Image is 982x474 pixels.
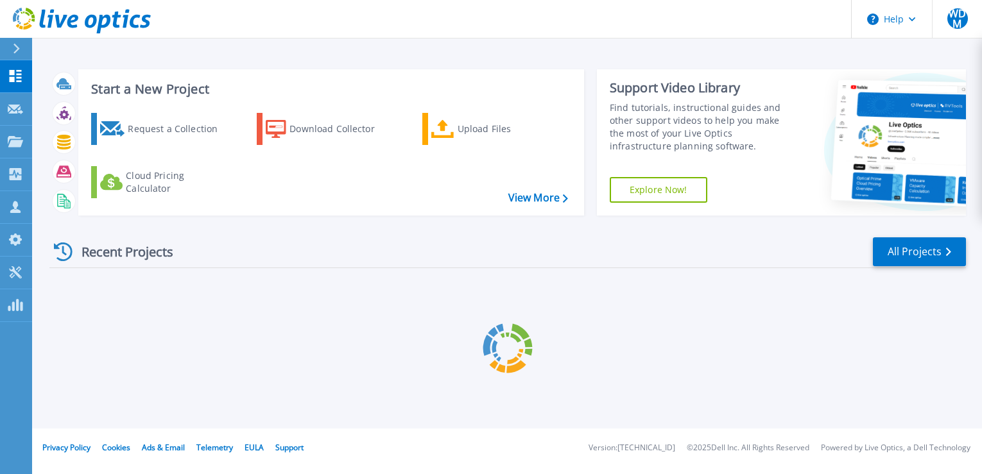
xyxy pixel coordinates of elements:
[422,113,565,145] a: Upload Files
[610,80,795,96] div: Support Video Library
[458,116,560,142] div: Upload Files
[128,116,230,142] div: Request a Collection
[42,442,90,453] a: Privacy Policy
[142,442,185,453] a: Ads & Email
[687,444,809,452] li: © 2025 Dell Inc. All Rights Reserved
[102,442,130,453] a: Cookies
[873,237,966,266] a: All Projects
[91,113,234,145] a: Request a Collection
[289,116,392,142] div: Download Collector
[947,8,968,29] span: WDM
[589,444,675,452] li: Version: [TECHNICAL_ID]
[257,113,400,145] a: Download Collector
[610,101,795,153] div: Find tutorials, instructional guides and other support videos to help you make the most of your L...
[126,169,228,195] div: Cloud Pricing Calculator
[821,444,970,452] li: Powered by Live Optics, a Dell Technology
[245,442,264,453] a: EULA
[49,236,191,267] div: Recent Projects
[610,177,707,203] a: Explore Now!
[91,166,234,198] a: Cloud Pricing Calculator
[91,82,567,96] h3: Start a New Project
[508,192,568,204] a: View More
[196,442,233,453] a: Telemetry
[275,442,304,453] a: Support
